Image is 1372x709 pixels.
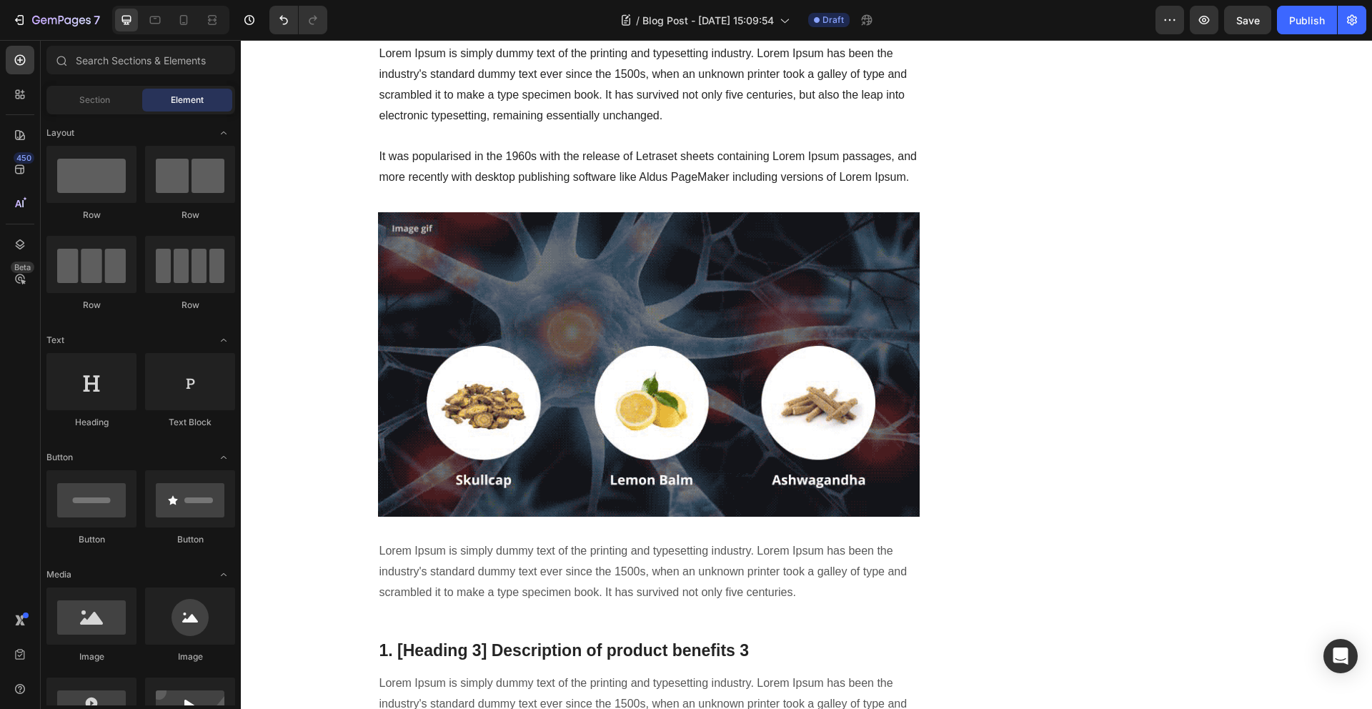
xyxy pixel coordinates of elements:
[642,13,774,28] span: Blog Post - [DATE] 15:09:54
[46,451,73,464] span: Button
[1289,13,1325,28] div: Publish
[1224,6,1271,34] button: Save
[46,568,71,581] span: Media
[241,40,1372,709] iframe: Design area
[145,209,235,222] div: Row
[171,94,204,106] span: Element
[822,14,844,26] span: Draft
[14,152,34,164] div: 450
[145,416,235,429] div: Text Block
[145,533,235,546] div: Button
[94,11,100,29] p: 7
[46,127,74,139] span: Layout
[145,299,235,312] div: Row
[11,262,34,273] div: Beta
[212,122,235,144] span: Toggle open
[212,446,235,469] span: Toggle open
[46,334,64,347] span: Text
[1236,14,1260,26] span: Save
[6,6,106,34] button: 7
[269,6,327,34] div: Undo/Redo
[145,650,235,663] div: Image
[636,13,640,28] span: /
[46,533,136,546] div: Button
[46,46,235,74] input: Search Sections & Elements
[46,299,136,312] div: Row
[46,416,136,429] div: Heading
[212,563,235,586] span: Toggle open
[1277,6,1337,34] button: Publish
[212,329,235,352] span: Toggle open
[46,209,136,222] div: Row
[79,94,110,106] span: Section
[46,650,136,663] div: Image
[1323,639,1358,673] div: Open Intercom Messenger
